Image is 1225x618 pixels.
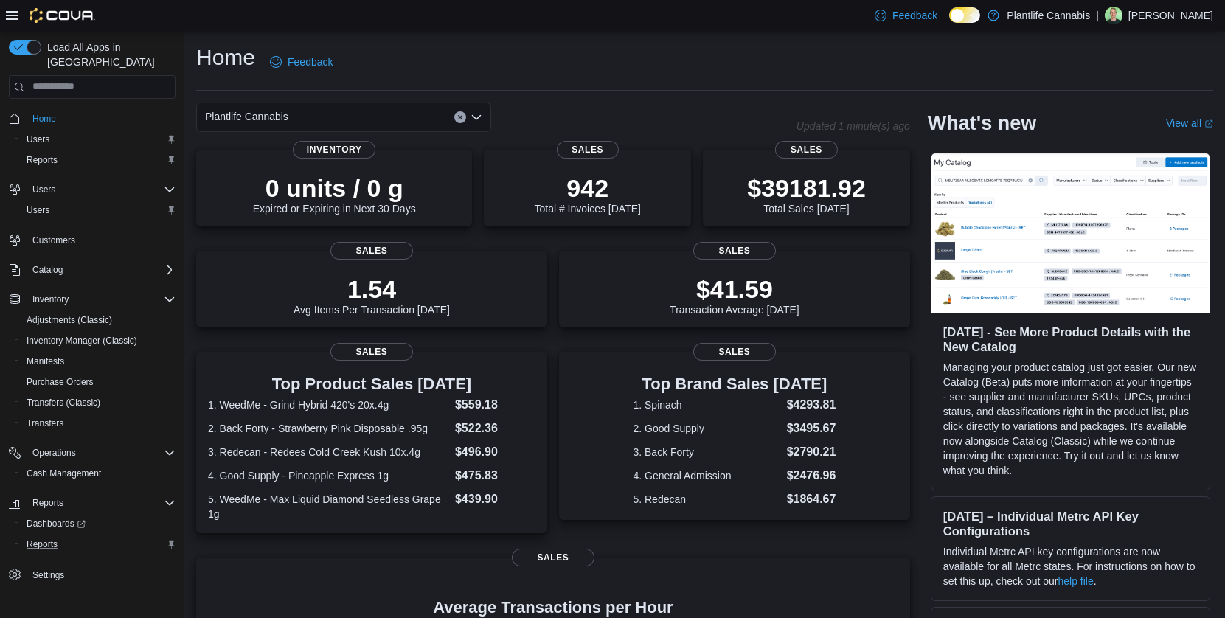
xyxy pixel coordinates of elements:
[27,291,176,308] span: Inventory
[15,200,181,221] button: Users
[943,324,1198,354] h3: [DATE] - See More Product Details with the New Catalog
[27,181,61,198] button: Users
[32,294,69,305] span: Inventory
[21,151,63,169] a: Reports
[21,332,143,350] a: Inventory Manager (Classic)
[892,8,937,23] span: Feedback
[3,442,181,463] button: Operations
[471,111,482,123] button: Open list of options
[1058,575,1094,587] a: help file
[15,534,181,555] button: Reports
[27,291,74,308] button: Inventory
[15,310,181,330] button: Adjustments (Classic)
[264,47,339,77] a: Feedback
[21,311,176,329] span: Adjustments (Classic)
[943,544,1198,589] p: Individual Metrc API key configurations are now available for all Metrc states. For instructions ...
[787,490,836,508] dd: $1864.67
[633,397,780,412] dt: 1. Spinach
[27,565,176,583] span: Settings
[27,261,69,279] button: Catalog
[27,494,69,512] button: Reports
[27,261,176,279] span: Catalog
[21,465,176,482] span: Cash Management
[747,173,866,215] div: Total Sales [DATE]
[3,229,181,251] button: Customers
[928,111,1036,135] h2: What's new
[21,353,176,370] span: Manifests
[21,394,176,412] span: Transfers (Classic)
[633,445,780,459] dt: 3. Back Forty
[3,493,181,513] button: Reports
[41,40,176,69] span: Load All Apps in [GEOGRAPHIC_DATA]
[293,141,375,159] span: Inventory
[15,330,181,351] button: Inventory Manager (Classic)
[15,351,181,372] button: Manifests
[32,497,63,509] span: Reports
[27,133,49,145] span: Users
[747,173,866,203] p: $39181.92
[3,289,181,310] button: Inventory
[205,108,288,125] span: Plantlife Cannabis
[21,373,176,391] span: Purchase Orders
[455,443,535,461] dd: $496.90
[330,242,413,260] span: Sales
[15,413,181,434] button: Transfers
[27,231,176,249] span: Customers
[208,599,898,617] h4: Average Transactions per Hour
[21,465,107,482] a: Cash Management
[1096,7,1099,24] p: |
[787,467,836,485] dd: $2476.96
[1007,7,1090,24] p: Plantlife Cannabis
[787,420,836,437] dd: $3495.67
[294,274,450,304] p: 1.54
[27,468,101,479] span: Cash Management
[1105,7,1122,24] div: Nolan Carter
[869,1,943,30] a: Feedback
[208,445,449,459] dt: 3. Redecan - Redees Cold Creek Kush 10x.4g
[21,535,176,553] span: Reports
[15,372,181,392] button: Purchase Orders
[633,421,780,436] dt: 2. Good Supply
[1128,7,1213,24] p: [PERSON_NAME]
[288,55,333,69] span: Feedback
[21,332,176,350] span: Inventory Manager (Classic)
[253,173,416,215] div: Expired or Expiring in Next 30 Days
[208,421,449,436] dt: 2. Back Forty - Strawberry Pink Disposable .95g
[21,151,176,169] span: Reports
[633,375,836,393] h3: Top Brand Sales [DATE]
[3,179,181,200] button: Users
[27,417,63,429] span: Transfers
[27,444,176,462] span: Operations
[27,376,94,388] span: Purchase Orders
[32,113,56,125] span: Home
[15,513,181,534] a: Dashboards
[21,353,70,370] a: Manifests
[455,490,535,508] dd: $439.90
[27,181,176,198] span: Users
[787,396,836,414] dd: $4293.81
[21,515,176,532] span: Dashboards
[21,373,100,391] a: Purchase Orders
[21,201,176,219] span: Users
[670,274,799,304] p: $41.59
[27,518,86,530] span: Dashboards
[27,335,137,347] span: Inventory Manager (Classic)
[787,443,836,461] dd: $2790.21
[21,311,118,329] a: Adjustments (Classic)
[455,467,535,485] dd: $475.83
[21,515,91,532] a: Dashboards
[32,235,75,246] span: Customers
[27,204,49,216] span: Users
[27,566,70,584] a: Settings
[512,549,594,566] span: Sales
[633,468,780,483] dt: 4. General Admission
[943,360,1198,478] p: Managing your product catalog just got easier. Our new Catalog (Beta) puts more information at yo...
[32,184,55,195] span: Users
[32,264,63,276] span: Catalog
[3,260,181,280] button: Catalog
[27,154,58,166] span: Reports
[15,392,181,413] button: Transfers (Classic)
[949,7,980,23] input: Dark Mode
[15,129,181,150] button: Users
[534,173,640,215] div: Total # Invoices [DATE]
